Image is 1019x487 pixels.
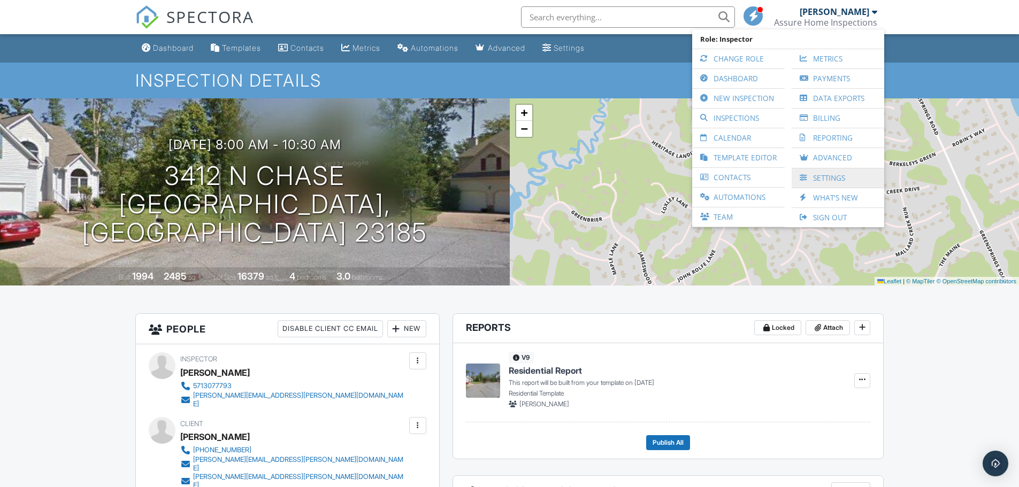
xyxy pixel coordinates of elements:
[906,278,935,284] a: © MapTiler
[937,278,1016,284] a: © OpenStreetMap contributors
[538,38,589,58] a: Settings
[135,71,884,90] h1: Inspection Details
[387,320,426,337] div: New
[520,106,527,119] span: +
[774,17,877,28] div: Assure Home Inspections
[136,314,439,344] h3: People
[180,420,203,428] span: Client
[180,455,407,473] a: [PERSON_NAME][EMAIL_ADDRESS][PERSON_NAME][DOMAIN_NAME]
[411,43,458,52] div: Automations
[180,365,250,381] div: [PERSON_NAME]
[983,451,1008,476] div: Open Intercom Messenger
[698,69,779,88] a: Dashboard
[266,273,279,281] span: sq.ft.
[797,109,879,128] a: Billing
[797,208,879,227] a: Sign Out
[135,14,254,37] a: SPECTORA
[877,278,901,284] a: Leaflet
[153,43,194,52] div: Dashboard
[180,429,250,445] div: [PERSON_NAME]
[797,89,879,108] a: Data Exports
[352,273,382,281] span: bathrooms
[132,270,154,282] div: 1994
[135,5,159,29] img: The Best Home Inspection Software - Spectora
[554,43,585,52] div: Settings
[193,455,407,473] div: [PERSON_NAME][EMAIL_ADDRESS][PERSON_NAME][DOMAIN_NAME]
[471,38,530,58] a: Advanced
[193,391,407,408] div: [PERSON_NAME][EMAIL_ADDRESS][PERSON_NAME][DOMAIN_NAME]
[166,5,254,28] span: SPECTORA
[336,270,350,282] div: 3.0
[797,69,879,88] a: Payments
[698,89,779,108] a: New Inspection
[164,270,187,282] div: 2485
[797,188,879,207] a: What's New
[698,207,779,227] a: Team
[213,273,236,281] span: Lot Size
[903,278,905,284] span: |
[180,445,407,455] a: [PHONE_NUMBER]
[289,270,295,282] div: 4
[274,38,328,58] a: Contacts
[168,137,341,152] h3: [DATE] 8:00 am - 10:30 am
[488,43,525,52] div: Advanced
[698,29,879,49] span: Role: Inspector
[17,162,493,246] h1: 3412 N Chase [GEOGRAPHIC_DATA], [GEOGRAPHIC_DATA] 23185
[516,121,532,137] a: Zoom out
[180,381,407,391] a: 5713077793
[193,446,251,454] div: [PHONE_NUMBER]
[353,43,380,52] div: Metrics
[278,320,383,337] div: Disable Client CC Email
[206,38,265,58] a: Templates
[222,43,261,52] div: Templates
[698,168,779,187] a: Contacts
[180,391,407,408] a: [PERSON_NAME][EMAIL_ADDRESS][PERSON_NAME][DOMAIN_NAME]
[520,122,527,135] span: −
[193,382,232,390] div: 5713077793
[516,105,532,121] a: Zoom in
[188,273,203,281] span: sq. ft.
[119,273,131,281] span: Built
[698,109,779,128] a: Inspections
[698,128,779,148] a: Calendar
[521,6,735,28] input: Search everything...
[237,270,264,282] div: 16379
[180,355,217,363] span: Inspector
[297,273,326,281] span: bedrooms
[800,6,869,17] div: [PERSON_NAME]
[698,49,779,68] a: Change Role
[137,38,198,58] a: Dashboard
[797,148,879,168] a: Advanced
[797,168,879,188] a: Settings
[797,49,879,68] a: Metrics
[797,128,879,148] a: Reporting
[337,38,385,58] a: Metrics
[290,43,324,52] div: Contacts
[393,38,463,58] a: Automations (Basic)
[698,148,779,167] a: Template Editor
[698,188,779,207] a: Automations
